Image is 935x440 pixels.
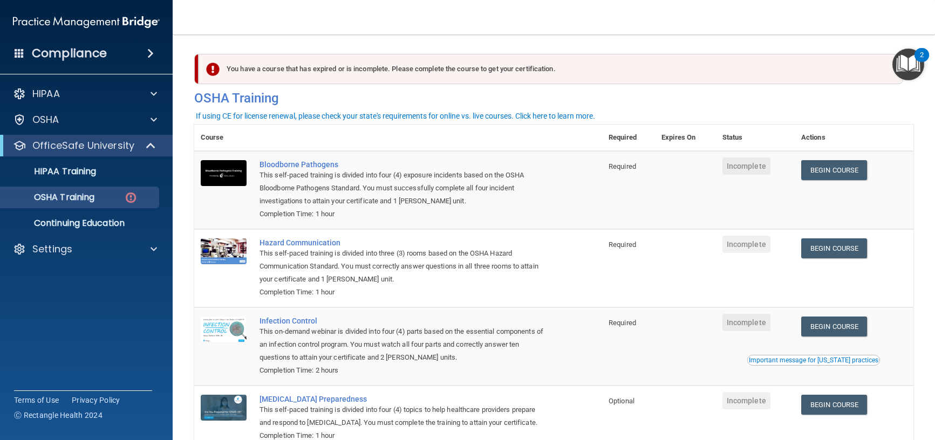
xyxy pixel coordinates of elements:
div: 2 [920,55,924,69]
h4: Compliance [32,46,107,61]
span: Optional [609,397,634,405]
th: Status [716,125,795,151]
a: Begin Course [801,238,867,258]
div: This self-paced training is divided into three (3) rooms based on the OSHA Hazard Communication S... [260,247,548,286]
span: Incomplete [722,236,770,253]
p: Settings [32,243,72,256]
span: Ⓒ Rectangle Health 2024 [14,410,103,421]
p: OfficeSafe University [32,139,134,152]
a: Begin Course [801,395,867,415]
img: exclamation-circle-solid-danger.72ef9ffc.png [206,63,220,76]
div: This on-demand webinar is divided into four (4) parts based on the essential components of an inf... [260,325,548,364]
div: If using CE for license renewal, please check your state's requirements for online vs. live cours... [196,112,595,120]
button: If using CE for license renewal, please check your state's requirements for online vs. live cours... [194,111,597,121]
a: HIPAA [13,87,157,100]
img: PMB logo [13,11,160,33]
a: Bloodborne Pathogens [260,160,548,169]
th: Course [194,125,253,151]
p: OSHA [32,113,59,126]
th: Actions [795,125,913,151]
span: Required [609,319,636,327]
p: HIPAA Training [7,166,96,177]
th: Expires On [655,125,716,151]
span: Required [609,240,636,249]
div: Completion Time: 1 hour [260,286,548,299]
p: Continuing Education [7,218,154,229]
button: Read this if you are a dental practitioner in the state of CA [747,355,880,366]
div: Completion Time: 2 hours [260,364,548,377]
a: Privacy Policy [72,395,120,405]
button: Open Resource Center, 2 new notifications [892,49,924,80]
span: Incomplete [722,157,770,175]
div: This self-paced training is divided into four (4) topics to help healthcare providers prepare and... [260,403,548,429]
div: This self-paced training is divided into four (4) exposure incidents based on the OSHA Bloodborne... [260,169,548,208]
a: OfficeSafe University [13,139,156,152]
a: Begin Course [801,160,867,180]
a: Begin Course [801,317,867,336]
a: Settings [13,243,157,256]
p: HIPAA [32,87,60,100]
span: Incomplete [722,314,770,331]
a: Hazard Communication [260,238,548,247]
span: Incomplete [722,392,770,409]
a: OSHA [13,113,157,126]
div: You have a course that has expired or is incomplete. Please complete the course to get your certi... [199,54,903,84]
div: Important message for [US_STATE] practices [749,357,878,363]
div: Completion Time: 1 hour [260,208,548,221]
span: Required [609,162,636,170]
a: Terms of Use [14,395,59,405]
a: [MEDICAL_DATA] Preparedness [260,395,548,403]
th: Required [602,125,655,151]
p: OSHA Training [7,192,94,203]
h4: OSHA Training [194,91,913,106]
a: Infection Control [260,317,548,325]
img: danger-circle.6113f641.png [124,191,138,204]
